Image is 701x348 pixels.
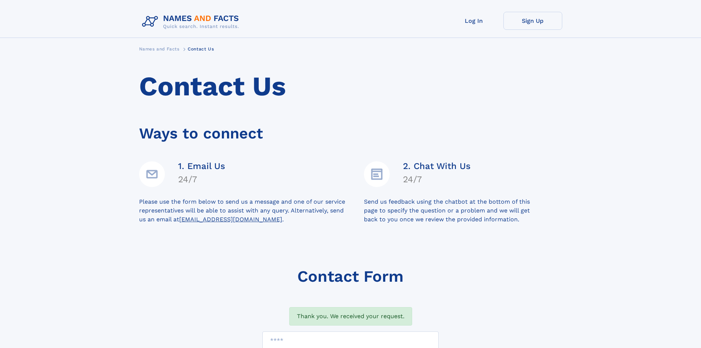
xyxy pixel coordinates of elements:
img: Logo Names and Facts [139,12,245,32]
a: Log In [445,12,503,30]
a: Sign Up [503,12,562,30]
img: Details Icon [364,161,390,187]
div: Please use the form below to send us a message and one of our service representatives will be abl... [139,197,364,224]
h4: 2. Chat With Us [403,161,471,171]
h1: Contact Us [139,71,562,102]
h4: 1. Email Us [178,161,225,171]
img: Email Address Icon [139,161,165,187]
a: [EMAIL_ADDRESS][DOMAIN_NAME] [179,216,282,223]
div: Thank you. We received your request. [289,307,412,326]
div: Ways to connect [139,115,562,145]
a: Names and Facts [139,44,180,53]
h4: 24/7 [178,174,225,184]
h1: Contact Form [297,267,404,285]
h4: 24/7 [403,174,471,184]
div: Send us feedback using the chatbot at the bottom of this page to specify the question or a proble... [364,197,562,224]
